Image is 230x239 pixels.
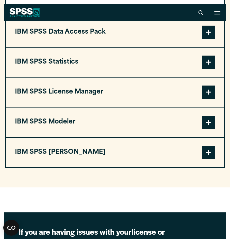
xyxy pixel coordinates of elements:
[6,108,224,137] button: IBM SPSS Modeler
[10,8,40,17] img: SPSS White Logo
[6,48,224,77] button: IBM SPSS Statistics
[6,18,224,47] button: IBM SPSS Data Access Pack
[6,78,224,107] button: IBM SPSS License Manager
[6,138,224,167] button: IBM SPSS [PERSON_NAME]
[3,220,19,236] button: Open CMP widget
